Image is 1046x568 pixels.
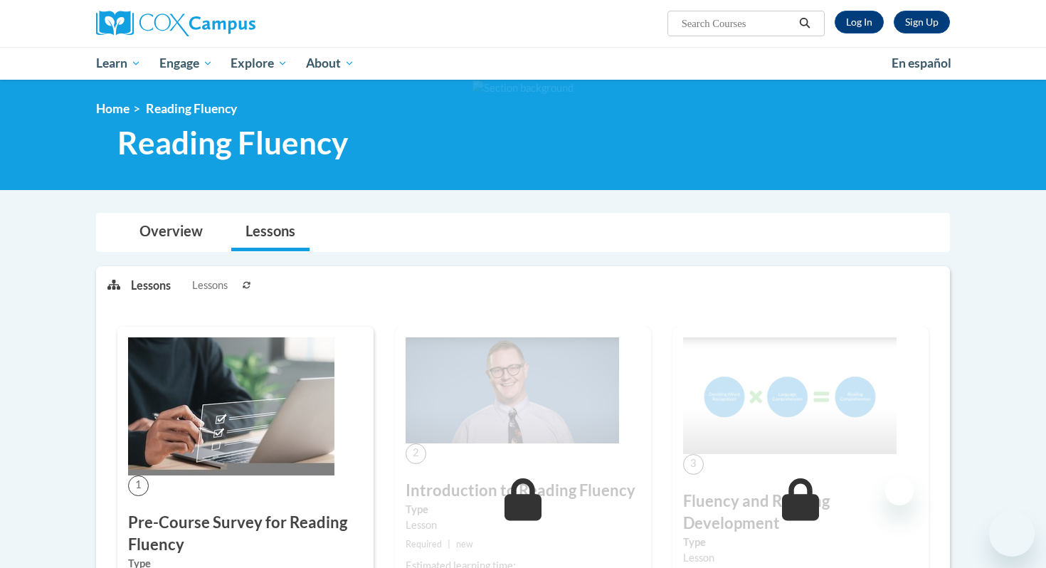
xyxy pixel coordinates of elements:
a: About [297,47,364,80]
h3: Pre-Course Survey for Reading Fluency [128,512,363,556]
iframe: Button to launch messaging window [989,511,1035,557]
a: Learn [87,47,150,80]
img: Course Image [683,337,897,454]
span: Explore [231,55,287,72]
input: Search Courses [680,15,794,32]
a: Register [894,11,950,33]
label: Type [683,535,918,550]
label: Type [406,502,640,517]
span: Learn [96,55,141,72]
span: Required [406,539,442,549]
span: Reading Fluency [117,124,348,162]
a: Explore [221,47,297,80]
span: 3 [683,454,704,475]
div: Main menu [75,47,971,80]
a: Overview [125,214,217,251]
span: 2 [406,443,426,464]
span: Engage [159,55,213,72]
h3: Fluency and Reading Development [683,490,918,535]
h3: Introduction to Reading Fluency [406,480,640,502]
img: Course Image [128,337,334,475]
span: En español [892,56,951,70]
a: Home [96,101,130,116]
iframe: Close message [885,477,914,505]
div: Lesson [683,550,918,566]
a: Lessons [231,214,310,251]
img: Cox Campus [96,11,255,36]
span: About [306,55,354,72]
span: new [456,539,473,549]
img: Section background [472,80,574,96]
div: Lesson [406,517,640,533]
a: Cox Campus [96,11,366,36]
button: Search [794,15,815,32]
span: | [448,539,450,549]
span: Reading Fluency [146,101,237,116]
span: Lessons [192,278,228,293]
span: 1 [128,475,149,496]
a: En español [882,48,961,78]
a: Log In [835,11,884,33]
a: Engage [150,47,222,80]
img: Course Image [406,337,619,443]
p: Lessons [131,278,171,293]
